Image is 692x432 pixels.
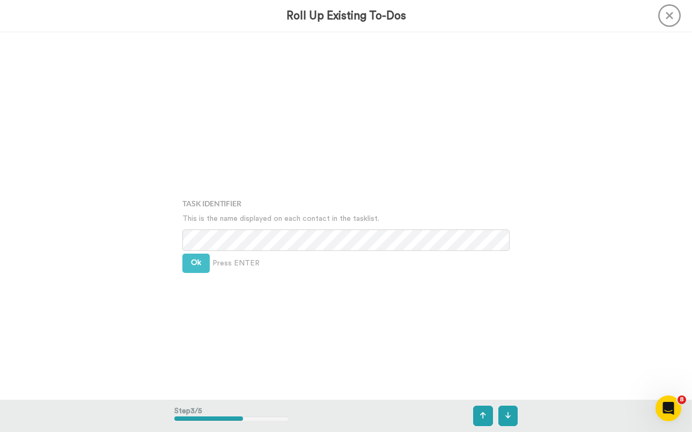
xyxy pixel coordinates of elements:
span: 8 [678,395,686,404]
iframe: Intercom live chat [656,395,681,421]
div: Step 3 / 5 [174,400,289,431]
span: Ok [191,259,201,267]
h4: Task Identifier [182,199,510,207]
span: Press ENTER [212,258,260,269]
h3: Roll Up Existing To-Dos [286,10,406,22]
button: Ok [182,254,210,273]
p: This is the name displayed on each contact in the tasklist. [182,213,510,224]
